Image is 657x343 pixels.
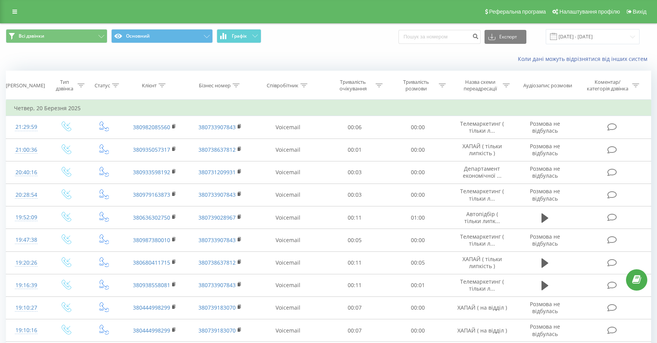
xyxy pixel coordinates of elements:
td: Voicemail [253,139,323,161]
div: 19:52:09 [14,210,38,225]
td: Voicemail [253,274,323,296]
div: Співробітник [267,82,298,89]
td: ХАПАЙ ( на відділ ) [449,319,515,342]
a: 380738637812 [198,259,236,266]
td: Voicemail [253,319,323,342]
td: Voicemail [253,296,323,319]
td: 00:05 [323,229,386,251]
input: Пошук за номером [398,30,481,44]
td: Voicemail [253,206,323,229]
td: 00:03 [323,161,386,184]
div: Аудіозапис розмови [523,82,572,89]
span: Телемаркетинг ( тільки л... [460,278,504,292]
div: 19:47:38 [14,232,38,248]
td: Voicemail [253,251,323,274]
td: Voicemail [253,229,323,251]
td: 01:00 [386,206,449,229]
span: Розмова не відбулась [530,142,560,157]
td: ХАПАЙ ( тільки липкість ) [449,251,515,274]
a: 380733907843 [198,191,236,198]
td: 00:01 [323,139,386,161]
a: 380982085560 [133,123,170,131]
div: Бізнес номер [199,82,231,89]
span: Департамент економічної ... [463,165,502,179]
span: Реферальна програма [489,9,546,15]
a: 380935057317 [133,146,170,153]
td: ХАПАЙ ( тільки липкість ) [449,139,515,161]
div: Коментар/категорія дзвінка [585,79,630,92]
div: 20:28:54 [14,187,38,203]
td: Voicemail [253,161,323,184]
a: 380733907843 [198,281,236,289]
span: Всі дзвінки [19,33,44,39]
div: [PERSON_NAME] [6,82,45,89]
span: Телемаркетинг ( тільки л... [460,187,504,202]
a: 380739183070 [198,304,236,311]
div: 19:10:16 [14,323,38,338]
span: Налаштування профілю [559,9,620,15]
td: ХАПАЙ ( на відділ ) [449,296,515,319]
a: 380933598192 [133,168,170,176]
span: Телемаркетинг ( тільки л... [460,120,504,134]
button: Основний [111,29,213,43]
button: Всі дзвінки [6,29,107,43]
td: Voicemail [253,116,323,139]
a: 380636302750 [133,214,170,221]
a: 380680411715 [133,259,170,266]
div: 21:00:36 [14,142,38,158]
span: Розмова не відбулась [530,233,560,247]
a: Коли дані можуть відрізнятися вiд інших систем [518,55,651,62]
td: 00:11 [323,206,386,229]
div: Тип дзвінка [53,79,76,92]
td: 00:00 [386,319,449,342]
a: 380979163873 [133,191,170,198]
div: Клієнт [142,82,157,89]
td: 00:11 [323,274,386,296]
div: Тривалість очікування [332,79,374,92]
div: 19:10:27 [14,300,38,315]
button: Графік [217,29,261,43]
td: 00:00 [386,184,449,206]
span: Розмова не відбулась [530,187,560,202]
td: 00:03 [323,184,386,206]
a: 380739183070 [198,327,236,334]
td: 00:07 [323,319,386,342]
a: 380938558081 [133,281,170,289]
td: 00:06 [323,116,386,139]
td: 00:01 [386,274,449,296]
a: 380739028967 [198,214,236,221]
div: 19:16:39 [14,278,38,293]
a: 380738637812 [198,146,236,153]
span: Вихід [633,9,647,15]
span: Розмова не відбулась [530,165,560,179]
a: 380987380010 [133,236,170,244]
div: Назва схеми переадресації [459,79,501,92]
div: Тривалість розмови [395,79,437,92]
a: 380444998299 [133,304,170,311]
a: 380731209931 [198,168,236,176]
span: Розмова не відбулась [530,300,560,315]
div: 19:20:26 [14,255,38,270]
a: 380733907843 [198,236,236,244]
span: Графік [232,33,247,39]
button: Експорт [485,30,526,44]
td: 00:00 [386,161,449,184]
span: Розмова не відбулась [530,120,560,134]
td: 00:00 [386,296,449,319]
a: 380444998299 [133,327,170,334]
div: 20:40:16 [14,165,38,180]
td: Четвер, 20 Березня 2025 [6,100,651,116]
span: Телемаркетинг ( тільки л... [460,233,504,247]
td: 00:11 [323,251,386,274]
a: 380733907843 [198,123,236,131]
td: 00:00 [386,229,449,251]
td: 00:00 [386,139,449,161]
td: Voicemail [253,184,323,206]
td: 00:07 [323,296,386,319]
span: Автопідбір ( тільки липк... [464,210,500,225]
div: 21:29:59 [14,120,38,135]
td: 00:05 [386,251,449,274]
td: 00:00 [386,116,449,139]
div: Статус [95,82,110,89]
span: Розмова не відбулась [530,323,560,337]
